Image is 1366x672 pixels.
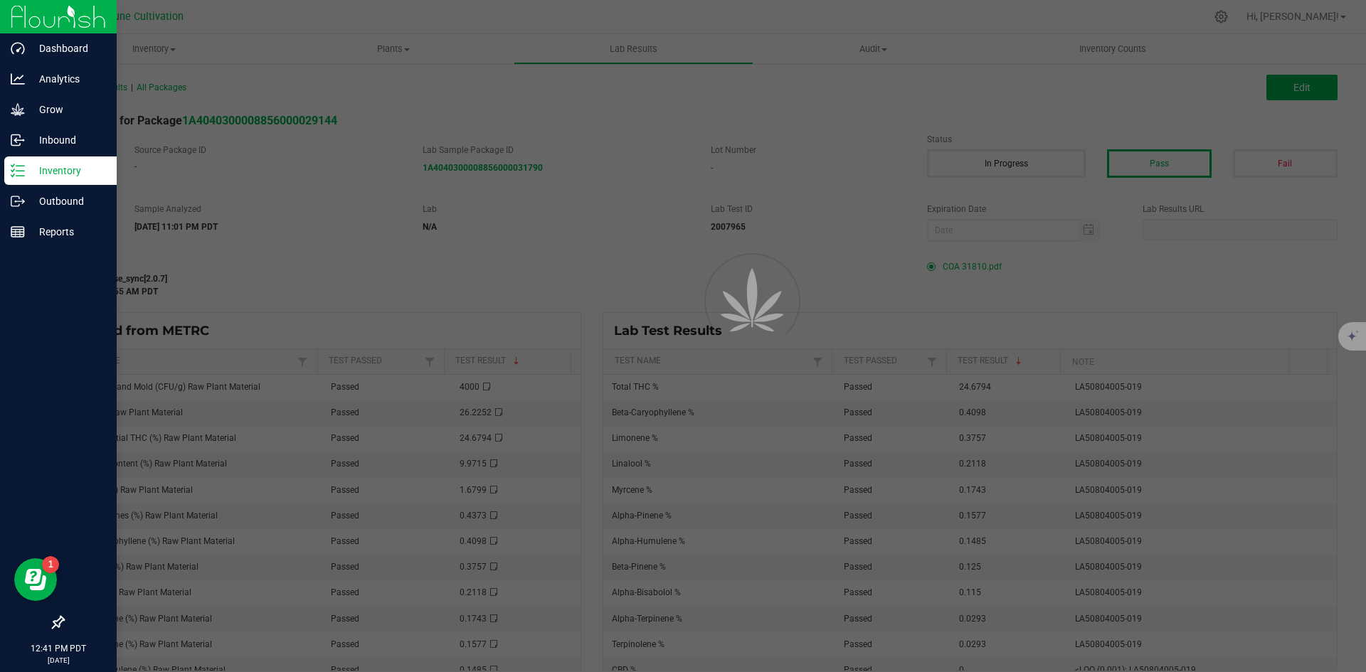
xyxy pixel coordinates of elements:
[14,558,57,601] iframe: Resource center
[25,101,110,118] p: Grow
[11,225,25,239] inline-svg: Reports
[25,162,110,179] p: Inventory
[42,556,59,573] iframe: Resource center unread badge
[11,72,25,86] inline-svg: Analytics
[11,133,25,147] inline-svg: Inbound
[6,655,110,666] p: [DATE]
[25,132,110,149] p: Inbound
[11,164,25,178] inline-svg: Inventory
[11,41,25,55] inline-svg: Dashboard
[25,223,110,240] p: Reports
[25,40,110,57] p: Dashboard
[11,194,25,208] inline-svg: Outbound
[11,102,25,117] inline-svg: Grow
[25,193,110,210] p: Outbound
[25,70,110,87] p: Analytics
[6,642,110,655] p: 12:41 PM PDT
